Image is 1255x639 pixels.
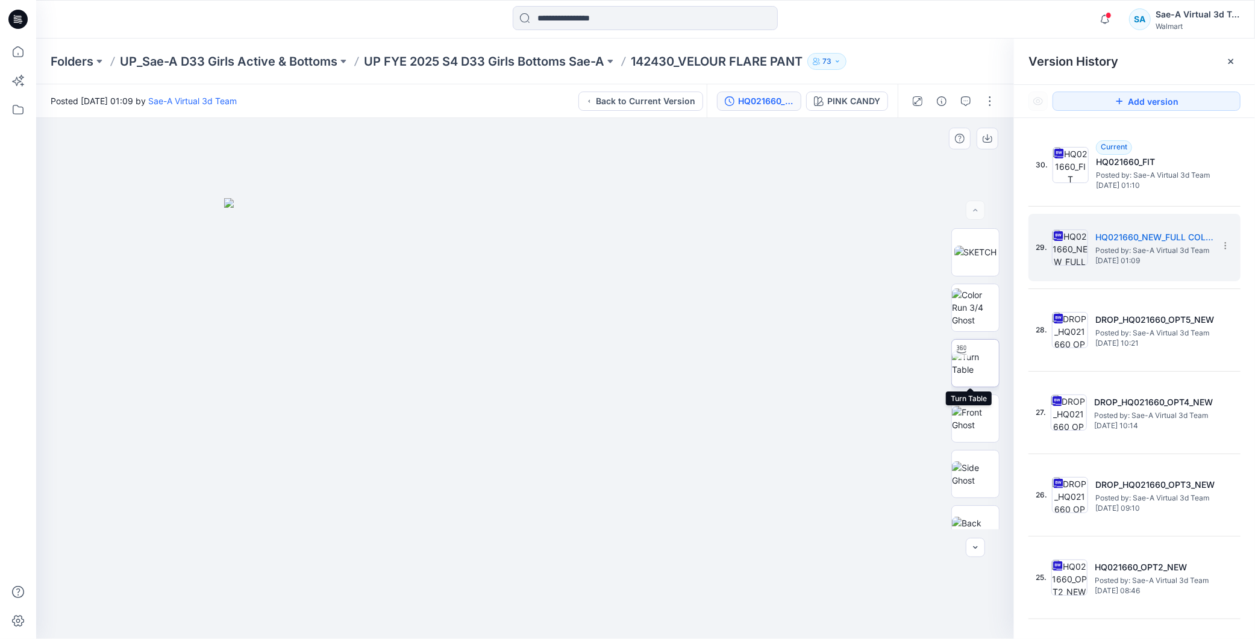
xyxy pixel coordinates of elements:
span: Current [1101,142,1127,151]
span: Posted by: Sae-A Virtual 3d Team [1095,245,1216,257]
span: Posted by: Sae-A Virtual 3d Team [1095,575,1215,587]
span: 29. [1036,242,1047,253]
span: Version History [1028,54,1118,69]
img: DROP_HQ021660_OPT5_NEW [1052,312,1088,348]
span: [DATE] 01:09 [1095,257,1216,265]
h5: DROP_HQ021660_OPT4_NEW [1094,395,1215,410]
button: Add version [1053,92,1241,111]
a: Folders [51,53,93,70]
div: PINK CANDY [827,95,880,108]
a: UP FYE 2025 S4 D33 Girls Bottoms Sae-A [364,53,604,70]
p: 142430_VELOUR FLARE PANT [631,53,803,70]
a: Sae-A Virtual 3d Team [148,96,237,106]
img: HQ021660_OPT2_NEW [1051,560,1088,596]
img: DROP_HQ021660_OPT3_NEW [1052,477,1088,513]
span: [DATE] 10:21 [1095,339,1216,348]
div: SA [1129,8,1151,30]
div: Sae-A Virtual 3d Team [1156,7,1240,22]
span: Posted by: Sae-A Virtual 3d Team [1094,410,1215,422]
button: Close [1226,57,1236,66]
h5: DROP_HQ021660_OPT3_NEW [1095,478,1216,492]
img: Turn Table [952,351,999,376]
span: [DATE] 10:14 [1094,422,1215,430]
h5: HQ021660_NEW_FULL COLORWAYS [1095,230,1216,245]
button: 73 [807,53,847,70]
span: [DATE] 09:10 [1095,504,1216,513]
span: Posted [DATE] 01:09 by [51,95,237,107]
img: Back Ghost [952,517,999,542]
button: HQ021660_NEW_FULL COLORWAYS [717,92,801,111]
span: Posted by: Sae-A Virtual 3d Team [1095,327,1216,339]
span: 27. [1036,407,1046,418]
span: 30. [1036,160,1048,170]
img: HQ021660_NEW_FULL COLORWAYS [1052,229,1088,266]
span: 25. [1036,572,1047,583]
span: [DATE] 08:46 [1095,587,1215,595]
h5: DROP_HQ021660_OPT5_NEW [1095,313,1216,327]
span: Posted by: Sae-A Virtual 3d Team [1095,492,1216,504]
button: PINK CANDY [806,92,888,111]
img: HQ021660_FIT [1053,147,1089,183]
button: Back to Current Version [578,92,703,111]
img: DROP_HQ021660_OPT4_NEW [1051,394,1087,431]
img: Color Run 3/4 Ghost [952,288,999,326]
a: UP_Sae-A D33 Girls Active & Bottoms [120,53,337,70]
h5: HQ021660_FIT [1096,155,1216,169]
p: 73 [822,55,831,68]
span: Posted by: Sae-A Virtual 3d Team [1096,169,1216,181]
img: SKETCH [954,246,997,258]
div: HQ021660_NEW_FULL COLORWAYS [738,95,793,108]
h5: HQ021660_OPT2_NEW [1095,560,1215,575]
span: 28. [1036,325,1047,335]
span: [DATE] 01:10 [1096,181,1216,190]
img: Front Ghost [952,406,999,431]
button: Details [932,92,951,111]
img: Side Ghost [952,461,999,487]
span: 26. [1036,490,1047,500]
div: Walmart [1156,22,1240,31]
button: Show Hidden Versions [1028,92,1048,111]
